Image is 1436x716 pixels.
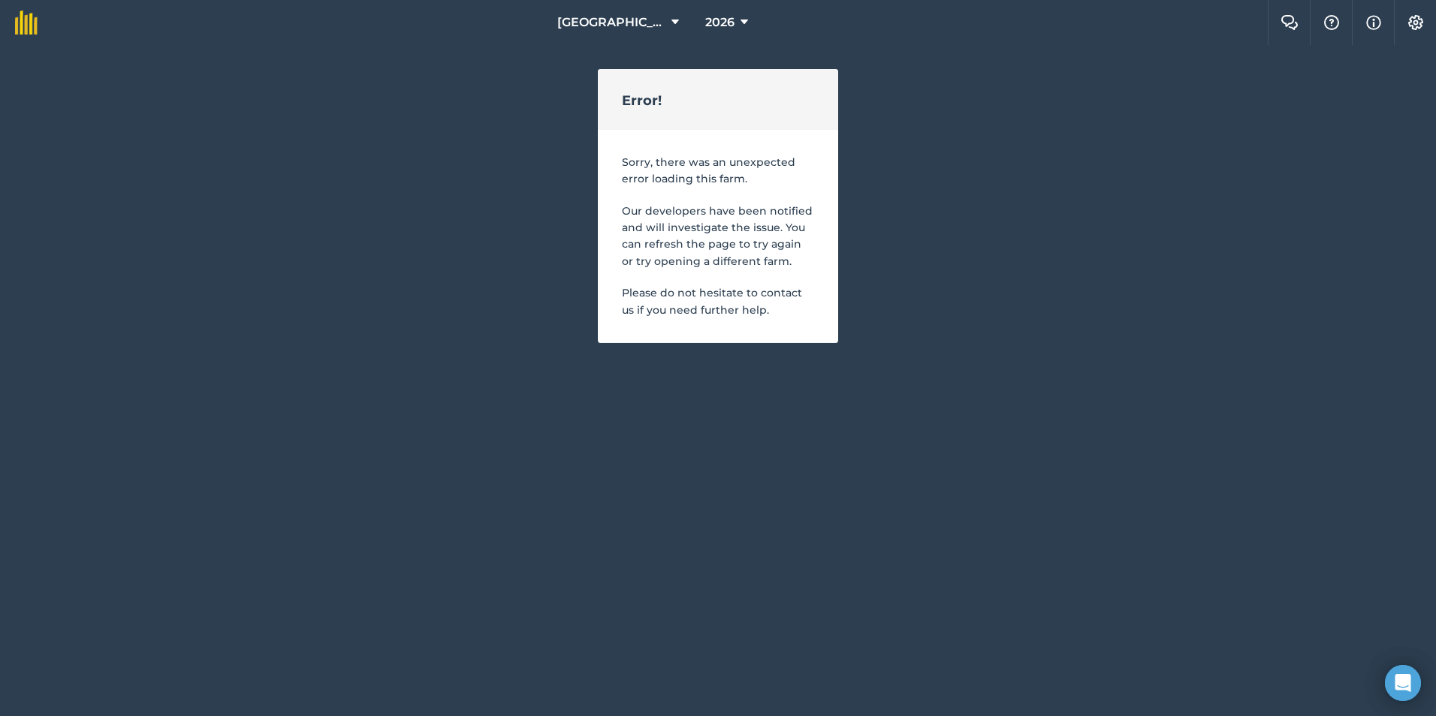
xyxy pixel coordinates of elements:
img: Two speech bubbles overlapping with the left bubble in the forefront [1281,15,1299,30]
p: Sorry, there was an unexpected error loading this farm. [622,154,814,188]
span: 2026 [705,14,735,32]
span: [GEOGRAPHIC_DATA] [557,14,665,32]
img: svg+xml;base64,PHN2ZyB4bWxucz0iaHR0cDovL3d3dy53My5vcmcvMjAwMC9zdmciIHdpZHRoPSIxNyIgaGVpZ2h0PSIxNy... [1366,14,1381,32]
p: Please do not hesitate to contact us if you need further help. [622,284,814,318]
img: A question mark icon [1323,15,1341,30]
h2: Error! [622,90,662,112]
p: Our developers have been notified and will investigate the issue. You can refresh the page to try... [622,203,814,270]
img: fieldmargin Logo [15,11,38,35]
img: A cog icon [1407,15,1425,30]
div: Open Intercom Messenger [1385,665,1421,701]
